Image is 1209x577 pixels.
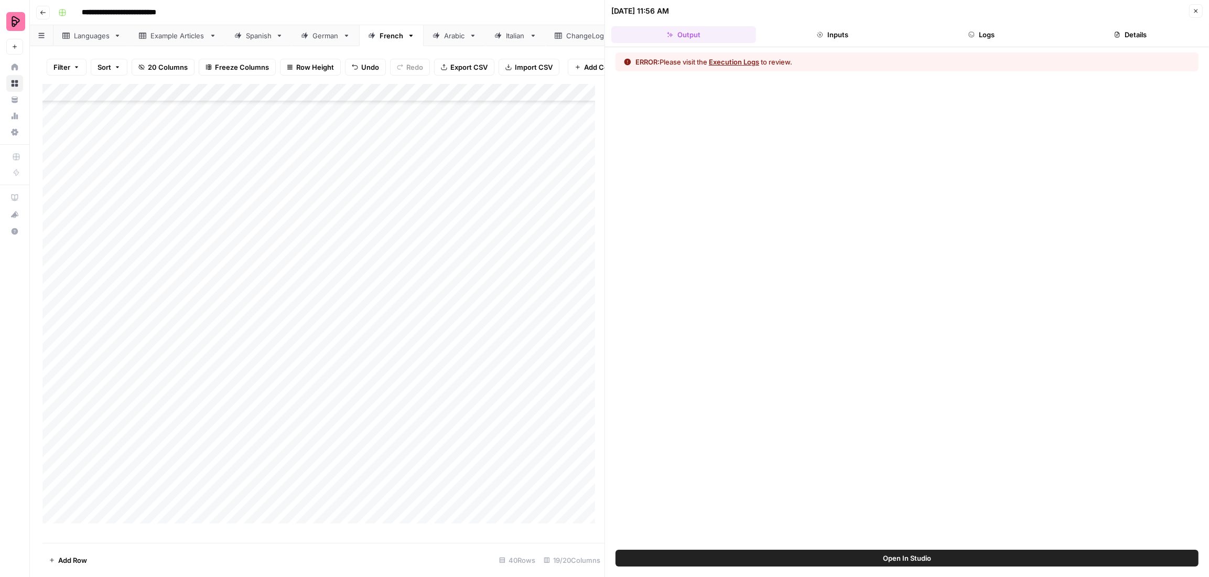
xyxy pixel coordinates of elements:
button: Open In Studio [616,550,1199,567]
button: Row Height [280,59,341,76]
a: AirOps Academy [6,189,23,206]
button: Inputs [760,26,905,43]
span: ERROR: [635,58,660,66]
div: French [380,30,403,41]
span: Undo [361,62,379,72]
div: What's new? [7,207,23,222]
button: Help + Support [6,223,23,240]
button: Add Row [42,552,93,569]
button: 20 Columns [132,59,195,76]
a: Italian [485,25,546,46]
a: Your Data [6,91,23,108]
div: Please visit the to review. [635,57,792,67]
span: Row Height [296,62,334,72]
span: Import CSV [515,62,553,72]
div: 19/20 Columns [539,552,604,569]
a: Home [6,59,23,76]
button: Export CSV [434,59,494,76]
a: ChangeLog [546,25,624,46]
span: Open In Studio [883,553,931,563]
a: German [292,25,359,46]
div: Example Articles [150,30,205,41]
div: Italian [506,30,525,41]
a: Spanish [225,25,292,46]
button: Output [611,26,756,43]
button: Undo [345,59,386,76]
span: Filter [53,62,70,72]
a: Usage [6,108,23,124]
div: Languages [74,30,110,41]
img: Preply Logo [6,12,25,31]
div: [DATE] 11:56 AM [611,6,669,16]
div: 40 Rows [495,552,539,569]
div: ChangeLog [566,30,604,41]
span: Redo [406,62,423,72]
div: German [312,30,339,41]
a: Languages [53,25,130,46]
button: Logs [909,26,1054,43]
span: Add Column [584,62,624,72]
button: Workspace: Preply [6,8,23,35]
button: Sort [91,59,127,76]
a: Example Articles [130,25,225,46]
button: Import CSV [499,59,559,76]
div: Arabic [444,30,465,41]
button: Execution Logs [709,57,759,67]
a: Settings [6,124,23,141]
span: 20 Columns [148,62,188,72]
a: Arabic [424,25,485,46]
button: What's new? [6,206,23,223]
span: Add Row [58,555,87,565]
button: Redo [390,59,430,76]
button: Freeze Columns [199,59,276,76]
button: Details [1058,26,1203,43]
button: Add Column [568,59,631,76]
div: Spanish [246,30,272,41]
span: Freeze Columns [215,62,269,72]
button: Filter [47,59,87,76]
span: Export CSV [450,62,488,72]
a: French [359,25,424,46]
a: Browse [6,75,23,92]
span: Sort [98,62,111,72]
